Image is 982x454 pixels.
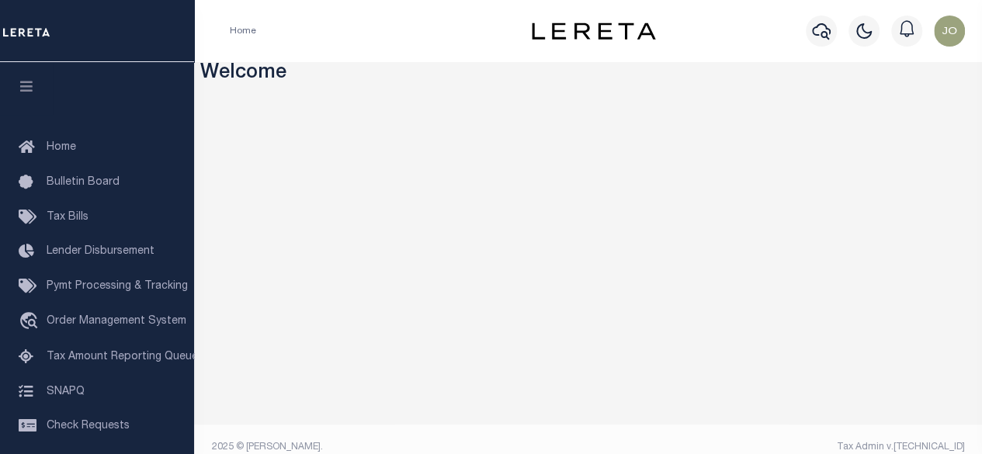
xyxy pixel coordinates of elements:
img: logo-dark.svg [532,23,656,40]
li: Home [230,24,256,38]
span: Pymt Processing & Tracking [47,281,188,292]
span: Order Management System [47,316,186,327]
span: Bulletin Board [47,177,120,188]
span: Tax Amount Reporting Queue [47,352,198,362]
span: Lender Disbursement [47,246,154,257]
span: Tax Bills [47,212,88,223]
h3: Welcome [200,62,977,86]
span: Home [47,142,76,153]
img: svg+xml;base64,PHN2ZyB4bWxucz0iaHR0cDovL3d3dy53My5vcmcvMjAwMC9zdmciIHBvaW50ZXItZXZlbnRzPSJub25lIi... [934,16,965,47]
span: SNAPQ [47,386,85,397]
i: travel_explore [19,312,43,332]
div: 2025 © [PERSON_NAME]. [200,440,588,454]
div: Tax Admin v.[TECHNICAL_ID] [600,440,965,454]
span: Check Requests [47,421,130,431]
